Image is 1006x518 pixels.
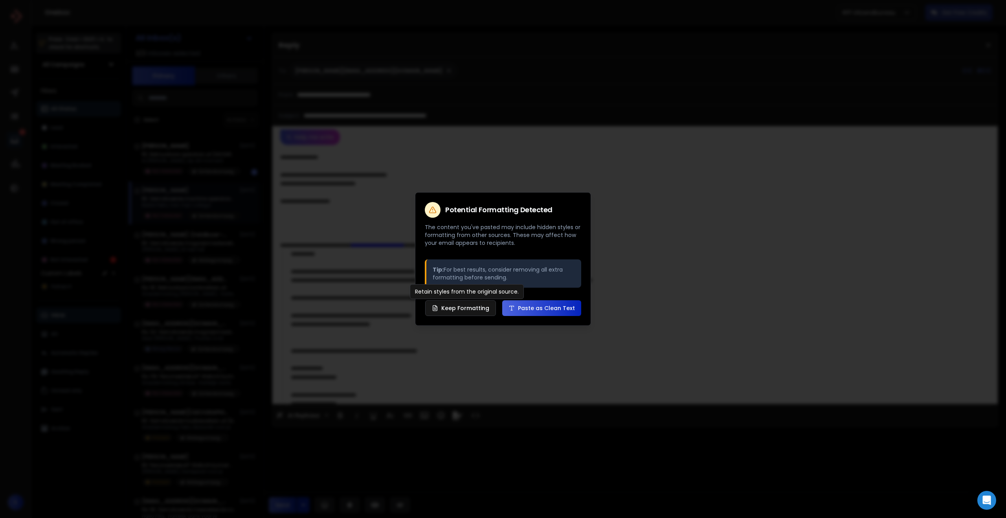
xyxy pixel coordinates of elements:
[425,223,581,247] p: The content you've pasted may include hidden styles or formatting from other sources. These may a...
[445,206,553,213] h2: Potential Formatting Detected
[977,491,996,510] div: Open Intercom Messenger
[410,284,524,299] div: Retain styles from the original source.
[433,266,575,281] p: For best results, consider removing all extra formatting before sending.
[502,300,581,316] button: Paste as Clean Text
[425,300,496,316] button: Keep Formatting
[433,266,444,274] strong: Tip:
